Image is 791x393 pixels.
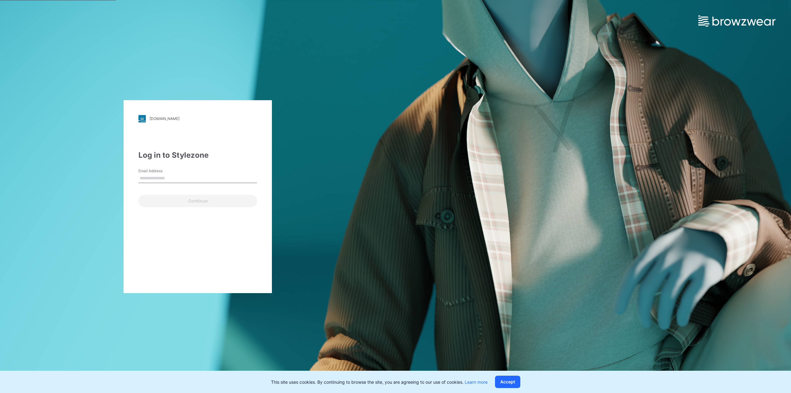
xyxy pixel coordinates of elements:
button: Accept [495,376,520,388]
label: Email Address [138,168,182,174]
div: [DOMAIN_NAME] [150,116,180,121]
a: [DOMAIN_NAME] [138,115,257,122]
img: stylezone-logo.562084cfcfab977791bfbf7441f1a819.svg [138,115,146,122]
a: Learn more [465,379,488,385]
div: Log in to Stylezone [138,150,257,161]
p: This site uses cookies. By continuing to browse the site, you are agreeing to our use of cookies. [271,379,488,385]
img: browzwear-logo.e42bd6dac1945053ebaf764b6aa21510.svg [698,15,776,27]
